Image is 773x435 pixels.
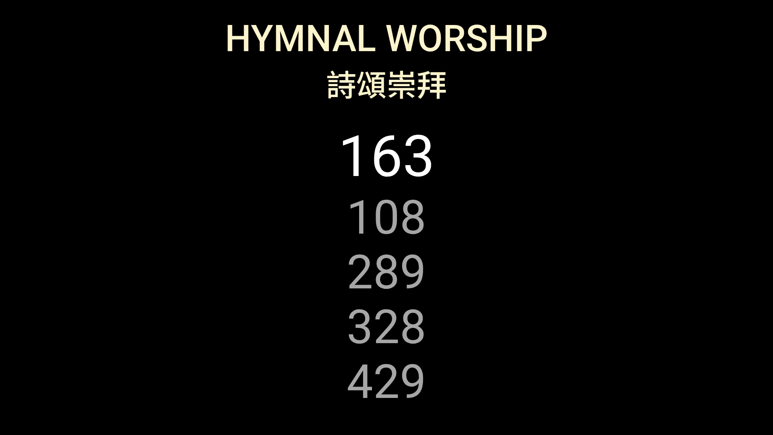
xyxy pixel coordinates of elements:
[347,245,426,300] li: 289
[347,354,426,409] li: 429
[347,190,426,245] li: 108
[326,61,447,105] span: 詩頌崇拜
[225,17,548,60] span: Hymnal Worship
[347,300,426,354] li: 328
[338,123,435,190] li: 163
